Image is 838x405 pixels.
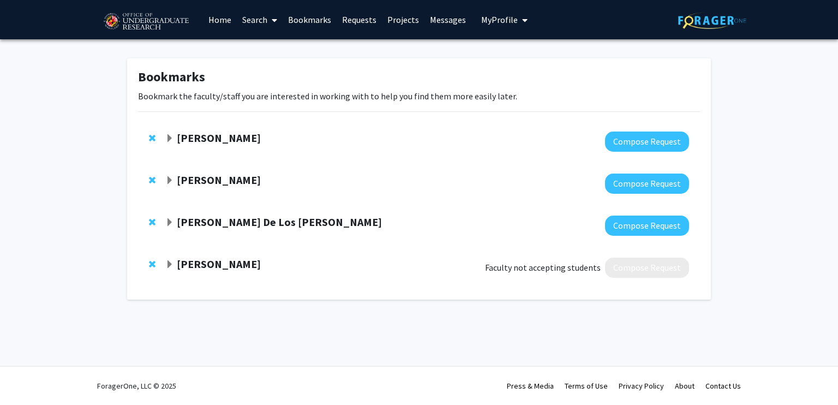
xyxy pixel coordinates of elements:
[165,134,174,143] span: Expand Amy Billing Bookmark
[149,134,155,142] span: Remove Amy Billing from bookmarks
[237,1,283,39] a: Search
[8,356,46,397] iframe: Chat
[424,1,471,39] a: Messages
[138,69,700,85] h1: Bookmarks
[165,260,174,269] span: Expand Jennifer Collins Bookmark
[485,261,601,274] span: Faculty not accepting students
[675,381,695,391] a: About
[619,381,664,391] a: Privacy Policy
[678,12,746,29] img: ForagerOne Logo
[203,1,237,39] a: Home
[177,173,261,187] strong: [PERSON_NAME]
[149,260,155,269] span: Remove Jennifer Collins from bookmarks
[705,381,741,391] a: Contact Us
[481,14,518,25] span: My Profile
[507,381,554,391] a: Press & Media
[149,218,155,227] span: Remove Andres De Los Reyes from bookmarks
[165,176,174,185] span: Expand Jeremy Purcell Bookmark
[165,218,174,227] span: Expand Andres De Los Reyes Bookmark
[97,367,176,405] div: ForagerOne, LLC © 2025
[138,90,700,103] p: Bookmark the faculty/staff you are interested in working with to help you find them more easily l...
[337,1,382,39] a: Requests
[177,131,261,145] strong: [PERSON_NAME]
[283,1,337,39] a: Bookmarks
[605,132,689,152] button: Compose Request to Amy Billing
[177,215,382,229] strong: [PERSON_NAME] De Los [PERSON_NAME]
[382,1,424,39] a: Projects
[565,381,608,391] a: Terms of Use
[100,8,192,35] img: University of Maryland Logo
[177,257,261,271] strong: [PERSON_NAME]
[149,176,155,184] span: Remove Jeremy Purcell from bookmarks
[605,174,689,194] button: Compose Request to Jeremy Purcell
[605,216,689,236] button: Compose Request to Andres De Los Reyes
[605,258,689,278] button: Compose Request to Jennifer Collins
